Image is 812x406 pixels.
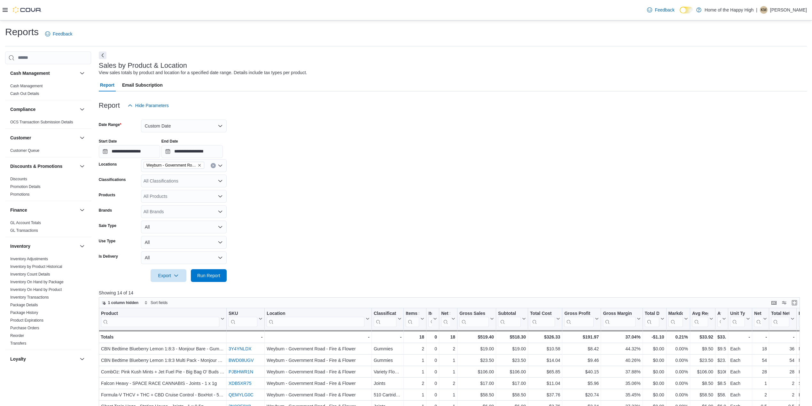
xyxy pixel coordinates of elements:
span: Promotions [10,192,30,197]
span: Feedback [655,7,674,13]
div: $23.50 [498,356,526,364]
h3: Discounts & Promotions [10,163,62,169]
div: 1 [441,356,455,364]
div: $19.00 [459,345,494,353]
div: $33.92 [692,333,713,341]
button: Finance [78,206,86,214]
button: 1 column hidden [99,299,141,307]
div: $0.00 [644,379,664,387]
a: PJBHWR1N [229,369,253,374]
div: - [374,333,402,341]
div: $0.00 [644,356,664,364]
div: 35.06% [603,379,640,387]
span: Cash Management [10,83,43,89]
div: $19.00 [498,345,526,353]
div: Markdown Percent [668,310,683,327]
div: Gross Profit [564,310,594,316]
h3: Report [99,102,120,109]
input: Press the down key to open a popover containing a calendar. [99,145,160,158]
span: Sort fields [151,300,168,305]
span: Export [154,269,183,282]
div: Items Ref [428,310,432,327]
a: Promotion Details [10,184,41,189]
div: 18 [754,345,767,353]
div: 54 [771,356,794,364]
div: $106.00 [498,368,526,376]
button: Clear input [211,163,216,168]
div: Each [730,379,750,387]
div: $23.50 [717,356,726,364]
div: Gross Sales [459,310,489,327]
div: Monjour [799,356,807,364]
button: Discounts & Promotions [78,162,86,170]
div: - [730,333,750,341]
div: $0.00 [644,368,664,376]
div: 1 [406,356,424,364]
label: Is Delivery [99,254,118,259]
img: Cova [13,7,42,13]
div: 0 [428,379,437,387]
div: Weyburn - Government Road - Fire & Flower [267,391,370,399]
div: Gross Sales [459,310,489,316]
div: $0.00 [644,391,664,399]
div: $106.00 [692,368,713,376]
div: $17.00 [498,379,526,387]
div: Net Weight [754,310,762,327]
div: $326.33 [530,333,560,341]
div: Classification [374,310,396,316]
button: Next [99,51,106,59]
div: Classification [374,310,396,327]
span: Weyburn - Government Road - Fire & Flower [144,162,204,169]
div: $11.04 [530,379,560,387]
a: Discounts [10,177,27,181]
div: 44.32% [603,345,640,353]
div: Items Sold [406,310,419,316]
div: 37.04% [603,333,640,341]
div: $8.50 [692,379,713,387]
div: 2 [406,345,424,353]
span: Feedback [53,31,72,37]
a: Transfers [10,341,26,346]
label: Use Type [99,238,115,244]
div: 40.26% [603,356,640,364]
p: Home of the Happy High [705,6,753,14]
button: Cash Management [10,70,77,76]
a: 3Y4YNLDX [229,346,252,351]
a: BWD08UGV [229,358,254,363]
div: Space Race Cannabis [799,379,807,387]
div: 0.00% [668,368,688,376]
label: Sale Type [99,223,116,228]
div: $65.85 [530,368,560,376]
button: Inventory [10,243,77,249]
div: 37.88% [603,368,640,376]
div: Net Weight [754,310,762,316]
button: Gross Profit [564,310,599,327]
div: Gummies [374,345,402,353]
div: CombOz: Pink Kush Mints + Jet Fuel Pie - Big Bag O' Buds - Variety Flower - 2 x 14g [101,368,224,376]
div: $10.58 [530,345,560,353]
div: $40.15 [564,368,599,376]
input: Press the down key to open a popover containing a calendar. [161,145,223,158]
span: Inventory Transactions [10,295,49,300]
div: Totals [101,333,224,341]
div: 35.45% [603,391,640,399]
div: -$1.10 [644,333,664,341]
span: Email Subscription [122,79,163,91]
button: All [141,251,227,264]
div: $518.30 [498,333,526,341]
a: Inventory On Hand by Package [10,280,64,284]
label: Start Date [99,139,117,144]
div: 18 [406,333,424,341]
div: $519.40 [459,333,494,341]
span: Inventory On Hand by Product [10,287,62,292]
a: GL Account Totals [10,221,41,225]
span: OCS Transaction Submission Details [10,120,73,125]
a: Customer Queue [10,148,39,153]
h3: Finance [10,207,27,213]
div: 28 [754,368,767,376]
div: - [799,333,807,341]
label: Brands [99,208,112,213]
div: 0 [428,345,437,353]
